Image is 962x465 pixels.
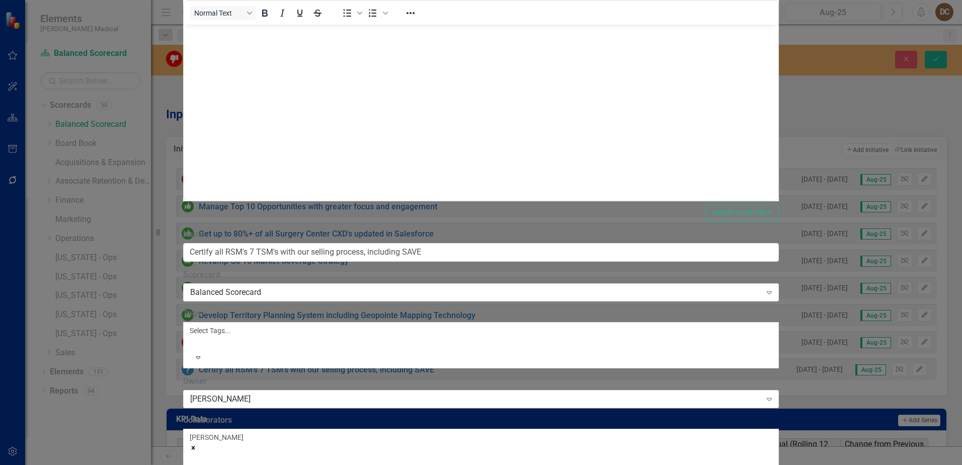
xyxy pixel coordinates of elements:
[256,6,273,20] button: Bold
[184,25,778,200] iframe: Rich Text Area
[364,6,389,20] div: Numbered list
[190,287,761,298] div: Balanced Scorecard
[190,6,256,20] button: Block Normal Text
[274,6,291,20] button: Italic
[402,6,419,20] button: Reveal or hide additional toolbar items
[183,243,779,262] input: Initiative Name
[194,9,244,17] span: Normal Text
[706,204,779,221] button: Switch to old editor
[190,393,761,405] div: [PERSON_NAME]
[183,269,779,281] label: Scorecard
[183,308,779,320] label: Tags
[190,326,773,336] div: Select Tags...
[183,415,779,426] label: Collaborators
[309,6,326,20] button: Strikethrough
[190,442,773,452] div: Remove Felix Wilkins
[339,6,364,20] div: Bullet list
[183,376,779,387] label: Owner
[183,229,779,241] label: Name
[291,6,308,20] button: Underline
[190,432,773,442] div: [PERSON_NAME]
